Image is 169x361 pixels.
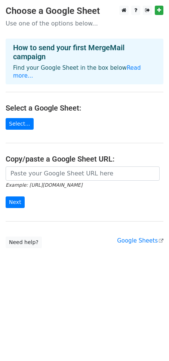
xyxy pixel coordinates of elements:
small: Example: [URL][DOMAIN_NAME] [6,182,82,188]
p: Use one of the options below... [6,19,163,27]
a: Select... [6,118,34,130]
h4: Select a Google Sheet: [6,103,163,112]
a: Need help? [6,237,42,248]
p: Find your Google Sheet in the box below [13,64,156,80]
a: Read more... [13,64,141,79]
input: Paste your Google Sheet URL here [6,166,160,181]
h3: Choose a Google Sheet [6,6,163,16]
h4: How to send your first MergeMail campaign [13,43,156,61]
h4: Copy/paste a Google Sheet URL: [6,154,163,163]
input: Next [6,196,25,208]
a: Google Sheets [117,237,163,244]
